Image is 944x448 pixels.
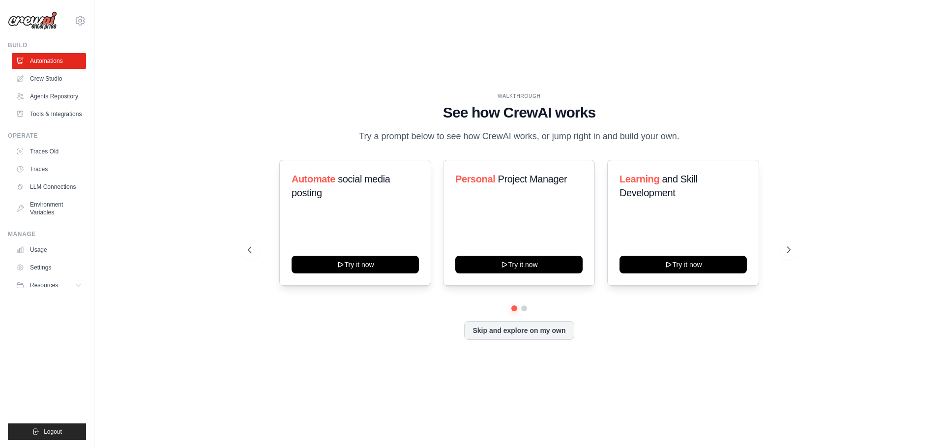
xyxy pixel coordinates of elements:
span: Resources [30,281,58,289]
a: LLM Connections [12,179,86,195]
div: Manage [8,230,86,238]
span: Personal [455,174,495,184]
button: Logout [8,423,86,440]
a: Settings [12,260,86,275]
img: Logo [8,11,57,30]
div: Operate [8,132,86,140]
div: Build [8,41,86,49]
span: social media posting [292,174,390,198]
span: Logout [44,428,62,436]
p: Try a prompt below to see how CrewAI works, or jump right in and build your own. [354,129,684,144]
a: Usage [12,242,86,258]
button: Try it now [619,256,747,273]
a: Environment Variables [12,197,86,220]
span: Learning [619,174,659,184]
a: Crew Studio [12,71,86,87]
a: Traces [12,161,86,177]
h1: See how CrewAI works [248,104,791,121]
span: Automate [292,174,335,184]
button: Resources [12,277,86,293]
a: Automations [12,53,86,69]
button: Skip and explore on my own [464,321,574,340]
span: and Skill Development [619,174,697,198]
a: Agents Repository [12,89,86,104]
a: Traces Old [12,144,86,159]
button: Try it now [292,256,419,273]
a: Tools & Integrations [12,106,86,122]
span: Project Manager [498,174,567,184]
div: WALKTHROUGH [248,92,791,100]
button: Try it now [455,256,583,273]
